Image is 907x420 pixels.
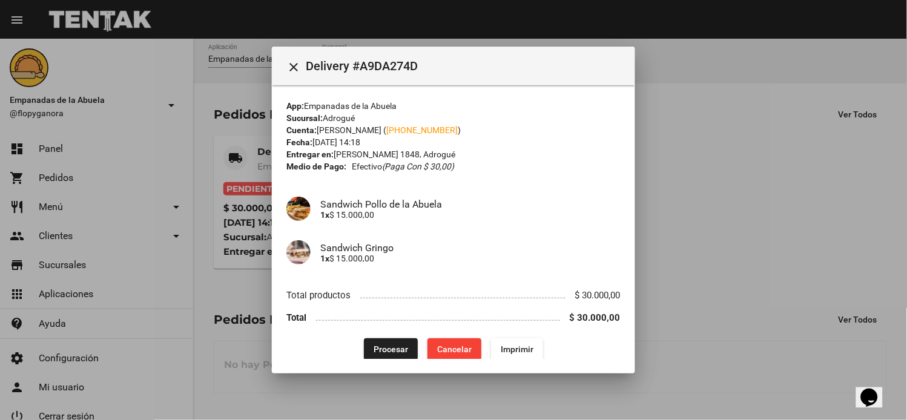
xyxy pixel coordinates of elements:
strong: Fecha: [286,137,312,147]
div: [PERSON_NAME] ( ) [286,124,621,136]
span: Delivery #A9DA274D [306,56,625,76]
span: Procesar [374,344,408,354]
button: Procesar [364,338,418,360]
strong: App: [286,101,304,111]
button: Cerrar [282,54,306,78]
i: (Paga con $ 30,00) [382,162,455,171]
li: Total productos $ 30.000,00 [286,284,621,306]
h4: Sandwich Gringo [320,242,621,254]
div: Adrogué [286,112,621,124]
button: Cancelar [427,338,481,360]
iframe: chat widget [856,372,895,408]
button: Imprimir [491,338,543,360]
strong: Medio de Pago: [286,160,346,172]
strong: Sucursal: [286,113,323,123]
b: 1x [320,210,329,220]
img: f0fedbf8-b36c-4a81-8368-02b59cb5d34b.jpg [286,240,311,264]
span: Imprimir [501,344,533,354]
div: [DATE] 14:18 [286,136,621,148]
strong: Entregar en: [286,149,334,159]
h4: Sandwich Pollo de la Abuela [320,199,621,210]
img: 01a889c7-3e5f-4ef0-9979-8f6341a4155a.jpg [286,197,311,221]
span: Cancelar [437,344,472,354]
div: Empanadas de la Abuela [286,100,621,112]
li: Total $ 30.000,00 [286,306,621,329]
b: 1x [320,254,329,263]
p: $ 15.000,00 [320,210,621,220]
div: [PERSON_NAME] 1848, Adrogué [286,148,621,160]
strong: Cuenta: [286,125,317,135]
span: Efectivo [352,160,455,172]
p: $ 15.000,00 [320,254,621,263]
a: [PHONE_NUMBER] [386,125,458,135]
mat-icon: Cerrar [286,60,301,74]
